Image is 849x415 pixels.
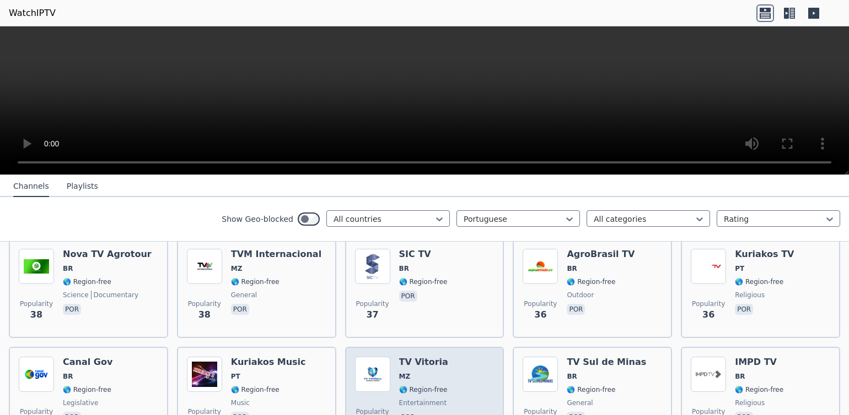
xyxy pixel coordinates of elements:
[63,264,73,273] span: BR
[399,357,448,368] h6: TV Vitoria
[735,277,783,286] span: 🌎 Region-free
[63,357,112,368] h6: Canal Gov
[63,304,81,315] p: por
[63,291,89,299] span: science
[567,291,594,299] span: outdoor
[231,264,243,273] span: MZ
[355,249,390,284] img: SIC TV
[63,249,152,260] h6: Nova TV Agrotour
[231,304,249,315] p: por
[9,7,56,20] a: WatchIPTV
[691,249,726,284] img: Kuriakos TV
[399,291,417,302] p: por
[187,357,222,392] img: Kuriakos Music
[524,299,557,308] span: Popularity
[198,308,211,321] span: 38
[20,299,53,308] span: Popularity
[63,372,73,381] span: BR
[735,264,744,273] span: PT
[63,398,98,407] span: legislative
[702,308,714,321] span: 36
[231,249,321,260] h6: TVM Internacional
[735,372,745,381] span: BR
[19,249,54,284] img: Nova TV Agrotour
[691,357,726,392] img: IMPD TV
[735,304,753,315] p: por
[19,357,54,392] img: Canal Gov
[567,372,577,381] span: BR
[735,385,783,394] span: 🌎 Region-free
[231,291,257,299] span: general
[735,398,765,407] span: religious
[63,385,111,394] span: 🌎 Region-free
[399,372,411,381] span: MZ
[567,398,593,407] span: general
[399,277,448,286] span: 🌎 Region-free
[222,214,293,225] label: Show Geo-blocked
[523,357,558,392] img: TV Sul de Minas
[231,277,280,286] span: 🌎 Region-free
[355,357,390,392] img: TV Vitoria
[567,357,646,368] h6: TV Sul de Minas
[67,176,98,197] button: Playlists
[567,277,615,286] span: 🌎 Region-free
[13,176,49,197] button: Channels
[366,308,378,321] span: 37
[399,249,448,260] h6: SIC TV
[231,357,306,368] h6: Kuriakos Music
[735,249,794,260] h6: Kuriakos TV
[91,291,139,299] span: documentary
[356,299,389,308] span: Popularity
[534,308,546,321] span: 36
[523,249,558,284] img: AgroBrasil TV
[399,385,448,394] span: 🌎 Region-free
[567,264,577,273] span: BR
[188,299,221,308] span: Popularity
[567,304,585,315] p: por
[399,398,447,407] span: entertainment
[399,264,409,273] span: BR
[231,372,240,381] span: PT
[30,308,42,321] span: 38
[735,357,783,368] h6: IMPD TV
[187,249,222,284] img: TVM Internacional
[63,277,111,286] span: 🌎 Region-free
[567,385,615,394] span: 🌎 Region-free
[231,385,280,394] span: 🌎 Region-free
[692,299,725,308] span: Popularity
[567,249,635,260] h6: AgroBrasil TV
[735,291,765,299] span: religious
[231,398,250,407] span: music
